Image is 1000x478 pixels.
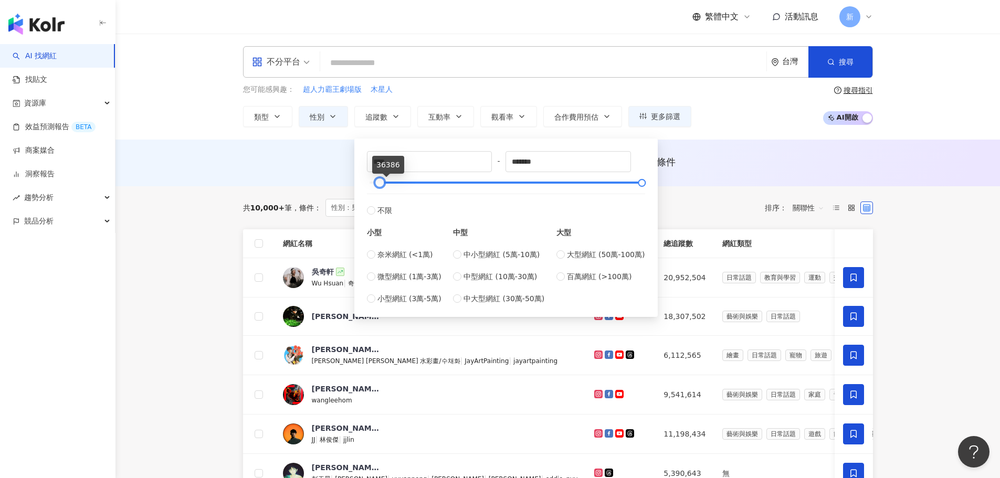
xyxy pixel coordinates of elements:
[310,113,324,121] span: 性別
[252,54,300,70] div: 不分平台
[655,375,714,415] td: 9,541,614
[655,415,714,454] td: 11,198,434
[808,46,872,78] button: 搜尋
[722,272,756,283] span: 日常話題
[312,357,460,365] span: [PERSON_NAME] [PERSON_NAME] 水彩畫/수채화
[302,84,362,95] button: 超人力霸王劇場版
[24,186,54,209] span: 趨勢分析
[371,84,393,95] span: 木星人
[958,436,990,468] iframe: Help Scout Beacon - Open
[372,156,404,174] div: 36386
[377,293,441,304] span: 小型網紅 (3萬-5萬)
[810,349,831,361] span: 旅遊
[417,106,474,127] button: 互動率
[283,384,304,405] img: KOL Avatar
[312,436,315,443] span: JJ
[651,112,680,121] span: 更多篩選
[283,345,304,366] img: KOL Avatar
[243,106,292,127] button: 類型
[370,84,393,95] button: 木星人
[804,272,825,283] span: 運動
[460,356,465,365] span: |
[283,344,578,366] a: KOL Avatar[PERSON_NAME] [PERSON_NAME] Painting[PERSON_NAME] [PERSON_NAME] 水彩畫/수채화|JayArtPainting|...
[722,428,762,440] span: 藝術與娛樂
[793,199,824,216] span: 關聯性
[283,423,578,445] a: KOL Avatar[PERSON_NAME]JJ [PERSON_NAME]JJ|林俊傑|jjlin
[480,106,537,127] button: 觀看率
[303,84,362,95] span: 超人力霸王劇場版
[766,311,800,322] span: 日常話題
[567,249,645,260] span: 大型網紅 (50萬-100萬)
[554,113,598,121] span: 合作費用預估
[283,384,578,406] a: KOL Avatar[PERSON_NAME][PERSON_NAME]wangleehom
[283,267,304,288] img: KOL Avatar
[722,311,762,322] span: 藝術與娛樂
[312,423,380,433] div: [PERSON_NAME]JJ [PERSON_NAME]
[367,227,441,238] div: 小型
[509,356,513,365] span: |
[283,306,578,327] a: KOL Avatar[PERSON_NAME] [PERSON_NAME]
[312,267,334,277] div: 吳奇軒
[312,311,380,322] div: [PERSON_NAME] [PERSON_NAME]
[655,229,714,258] th: 總追蹤數
[464,271,537,282] span: 中型網紅 (10萬-30萬)
[785,12,818,22] span: 活動訊息
[839,58,854,66] span: 搜尋
[766,389,800,400] span: 日常話題
[343,279,348,287] span: |
[13,122,96,132] a: 效益預測報告BETA
[252,57,262,67] span: appstore
[377,271,441,282] span: 微型網紅 (1萬-3萬)
[13,75,47,85] a: 找貼文
[354,106,411,127] button: 追蹤數
[339,435,343,443] span: |
[492,155,506,167] span: -
[312,344,380,355] div: [PERSON_NAME] [PERSON_NAME] Painting
[348,280,385,287] span: 奇軒Tricking
[748,349,781,361] span: 日常話題
[24,209,54,233] span: 競品分析
[804,428,825,440] span: 遊戲
[766,428,800,440] span: 日常話題
[771,58,779,66] span: environment
[283,267,578,289] a: KOL Avatar吳奇軒Wu Hsuan|奇軒Tricking|tricking_wu
[243,84,294,95] span: 您可能感興趣：
[13,169,55,179] a: 洞察報告
[428,113,450,121] span: 互動率
[13,145,55,156] a: 商案媒合
[377,205,392,216] span: 不限
[556,227,645,238] div: 大型
[312,397,352,404] span: wangleehom
[829,428,850,440] span: 節慶
[628,106,691,127] button: 更多篩選
[844,86,873,94] div: 搜尋指引
[834,87,841,94] span: question-circle
[254,113,269,121] span: 類型
[722,389,762,400] span: 藝術與娛樂
[315,435,320,443] span: |
[243,204,292,212] div: 共 筆
[312,384,380,394] div: [PERSON_NAME][PERSON_NAME]
[464,249,540,260] span: 中小型網紅 (5萬-10萬)
[760,272,800,283] span: 教育與學習
[464,293,544,304] span: 中大型網紅 (30萬-50萬)
[24,91,46,115] span: 資源庫
[655,336,714,375] td: 6,112,565
[299,106,348,127] button: 性別
[453,227,544,238] div: 中型
[491,113,513,121] span: 觀看率
[705,11,739,23] span: 繁體中文
[829,272,863,283] span: 交通工具
[513,357,557,365] span: jayartpainting
[655,258,714,298] td: 20,952,504
[13,51,57,61] a: searchAI 找網紅
[765,199,830,216] div: 排序：
[829,389,850,400] span: 音樂
[655,298,714,336] td: 18,307,502
[283,423,304,444] img: KOL Avatar
[250,204,285,212] span: 10,000+
[283,306,304,327] img: KOL Avatar
[13,194,20,201] span: rise
[846,11,854,23] span: 新
[804,389,825,400] span: 家庭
